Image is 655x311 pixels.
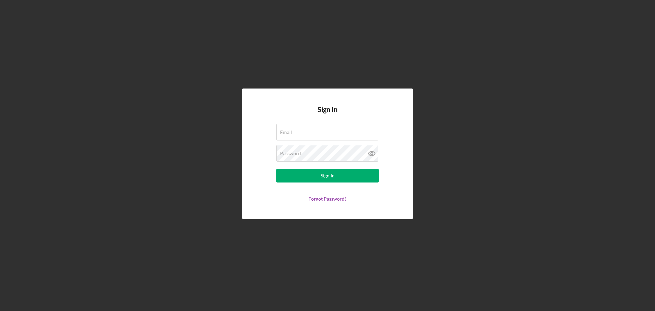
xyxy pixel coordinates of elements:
[308,196,347,202] a: Forgot Password?
[318,106,337,124] h4: Sign In
[280,151,301,156] label: Password
[321,169,335,182] div: Sign In
[280,130,292,135] label: Email
[276,169,379,182] button: Sign In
